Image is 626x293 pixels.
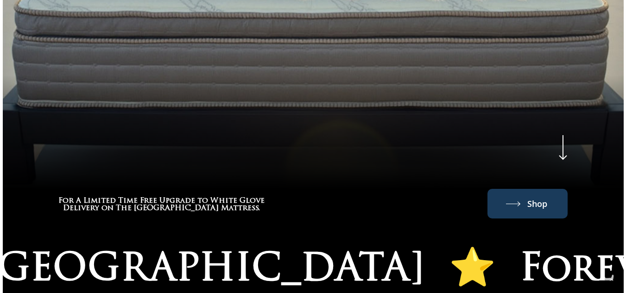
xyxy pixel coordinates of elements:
[605,273,618,287] a: Back to top
[83,197,116,205] span: Limited
[116,205,132,212] span: The
[134,205,219,212] span: [GEOGRAPHIC_DATA]
[527,196,547,211] span: Shop
[506,196,549,211] a: Shop The Windsor Mattress
[240,197,265,205] span: Glove
[76,197,81,205] span: A
[118,197,138,205] span: Time
[159,197,195,205] span: Upgrade
[140,197,157,205] span: Free
[58,197,265,214] a: For A Limited Time Free Upgrade to White Glove Delivery on The Windsor Mattress.
[197,197,208,205] span: to
[58,197,74,205] span: For
[58,197,265,212] h3: For A Limited Time Free Upgrade to White Glove Delivery on The Windsor Mattress.
[101,205,114,212] span: on
[63,205,99,212] span: Delivery
[221,205,260,212] span: Mattress.
[210,197,237,205] span: White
